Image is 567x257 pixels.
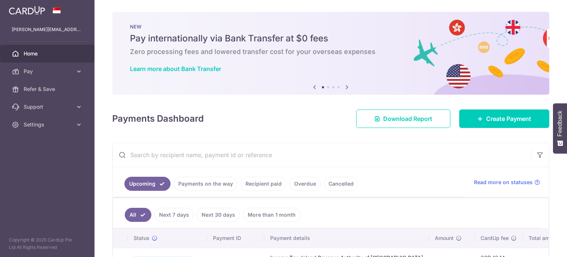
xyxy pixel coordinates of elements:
a: Learn more about Bank Transfer [130,65,221,72]
a: More than 1 month [243,208,300,222]
span: Support [24,103,72,111]
th: Payment ID [207,229,264,248]
span: Status [134,234,150,242]
span: Pay [24,68,72,75]
input: Search by recipient name, payment id or reference [113,143,531,167]
button: Feedback - Show survey [553,103,567,153]
span: Download Report [383,114,432,123]
h4: Payments Dashboard [112,112,204,125]
a: All [125,208,151,222]
th: Payment details [264,229,429,248]
span: Total amt. [529,234,553,242]
span: Read more on statuses [474,179,533,186]
img: Bank transfer banner [112,12,549,95]
a: Download Report [356,109,450,128]
a: Create Payment [459,109,549,128]
a: Recipient paid [241,177,286,191]
span: Create Payment [486,114,531,123]
span: Amount [435,234,454,242]
p: [PERSON_NAME][EMAIL_ADDRESS][DOMAIN_NAME] [12,26,83,33]
a: Next 30 days [197,208,240,222]
img: CardUp [9,6,45,15]
a: Payments on the way [173,177,238,191]
span: Settings [24,121,72,128]
span: Home [24,50,72,57]
span: CardUp fee [481,234,509,242]
a: Read more on statuses [474,179,540,186]
h5: Pay internationally via Bank Transfer at $0 fees [130,33,532,44]
a: Overdue [289,177,321,191]
h6: Zero processing fees and lowered transfer cost for your overseas expenses [130,47,532,56]
a: Next 7 days [154,208,194,222]
a: Cancelled [324,177,358,191]
a: Upcoming [124,177,171,191]
p: NEW [130,24,532,30]
span: Refer & Save [24,85,72,93]
span: Feedback [557,111,563,136]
